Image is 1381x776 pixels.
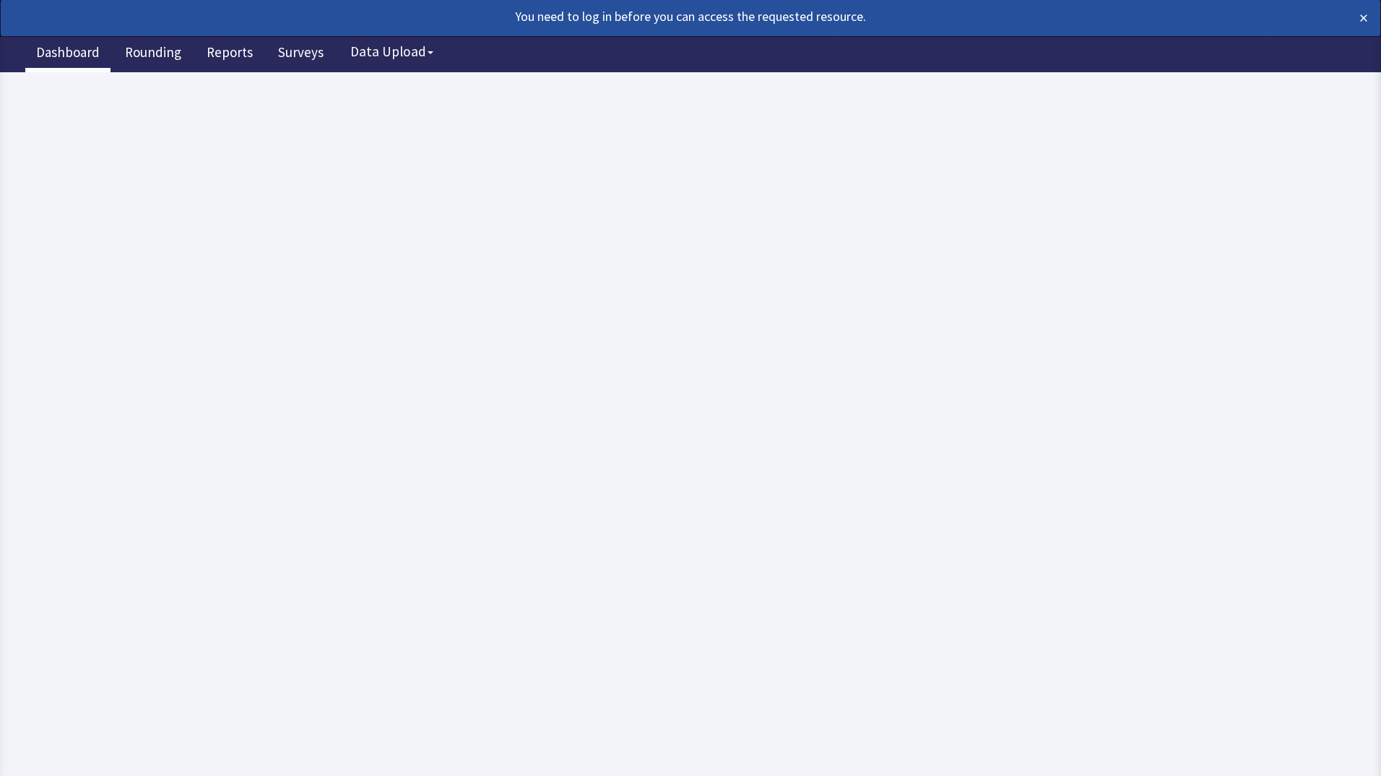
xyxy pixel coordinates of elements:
[1359,7,1368,30] button: ×
[342,38,442,65] button: Data Upload
[13,7,1232,27] div: You need to log in before you can access the requested resource.
[267,36,334,72] a: Surveys
[196,36,264,72] a: Reports
[114,36,192,72] a: Rounding
[25,36,111,72] a: Dashboard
